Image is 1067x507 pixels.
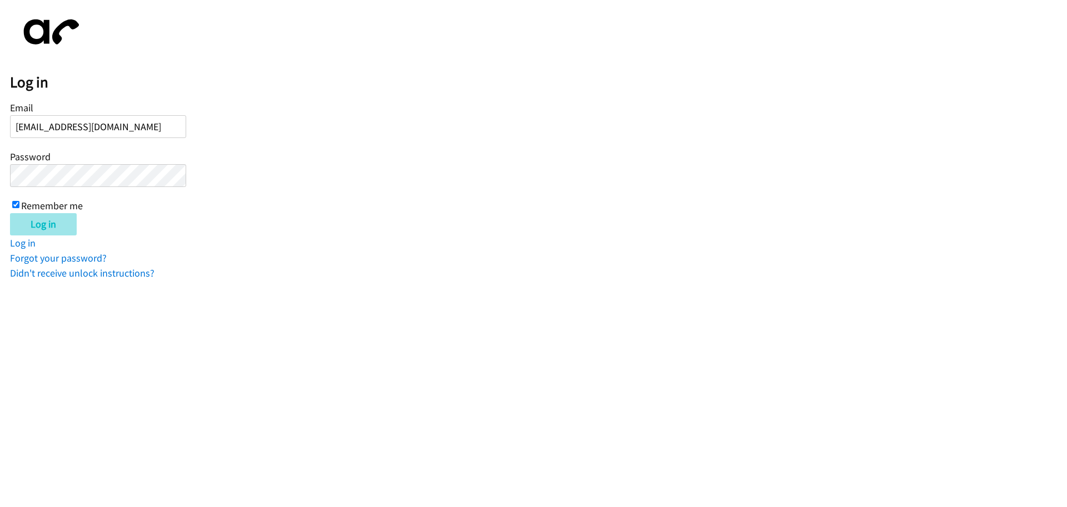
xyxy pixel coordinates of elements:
a: Forgot your password? [10,252,107,264]
img: aphone-8a226864a2ddd6a5e75d1ebefc011f4aa8f32683c2d82f3fb0802fe031f96514.svg [10,10,88,54]
a: Didn't receive unlock instructions? [10,267,154,279]
h2: Log in [10,73,1067,92]
label: Remember me [21,199,83,212]
label: Email [10,101,33,114]
a: Log in [10,237,36,249]
label: Password [10,150,51,163]
input: Log in [10,213,77,235]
